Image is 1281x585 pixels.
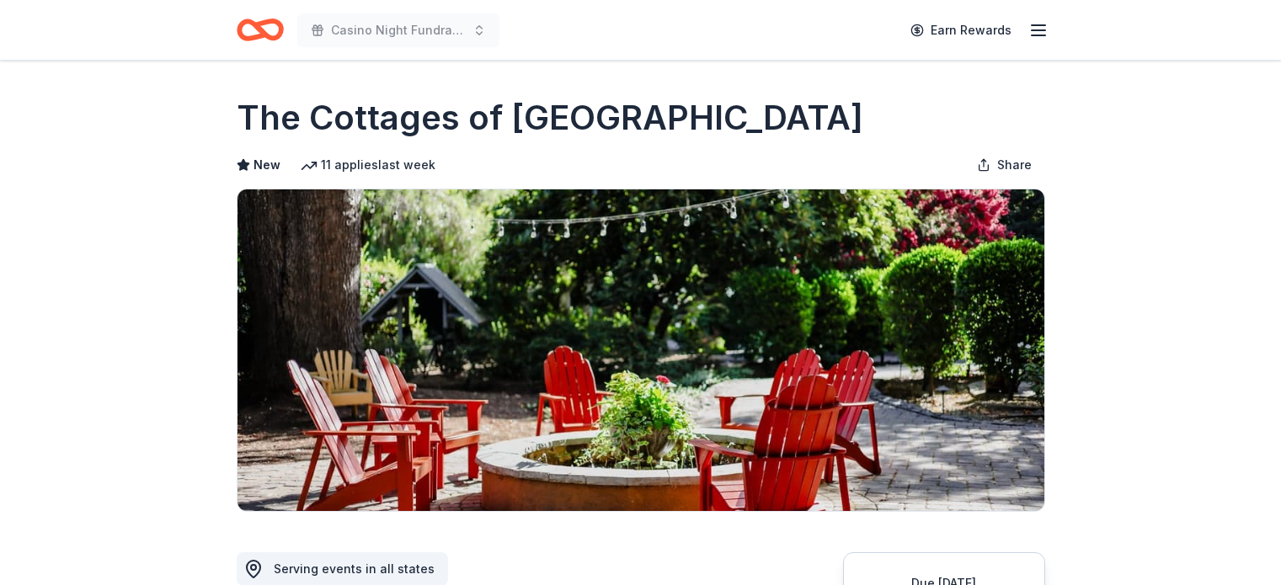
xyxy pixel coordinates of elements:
[301,155,435,175] div: 11 applies last week
[900,15,1022,45] a: Earn Rewards
[237,10,284,50] a: Home
[254,155,280,175] span: New
[274,561,435,576] span: Serving events in all states
[297,13,499,47] button: Casino Night Fundraiser
[238,189,1044,511] img: Image for The Cottages of Napa Valley
[963,148,1045,182] button: Share
[331,20,466,40] span: Casino Night Fundraiser
[997,155,1032,175] span: Share
[237,94,863,141] h1: The Cottages of [GEOGRAPHIC_DATA]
